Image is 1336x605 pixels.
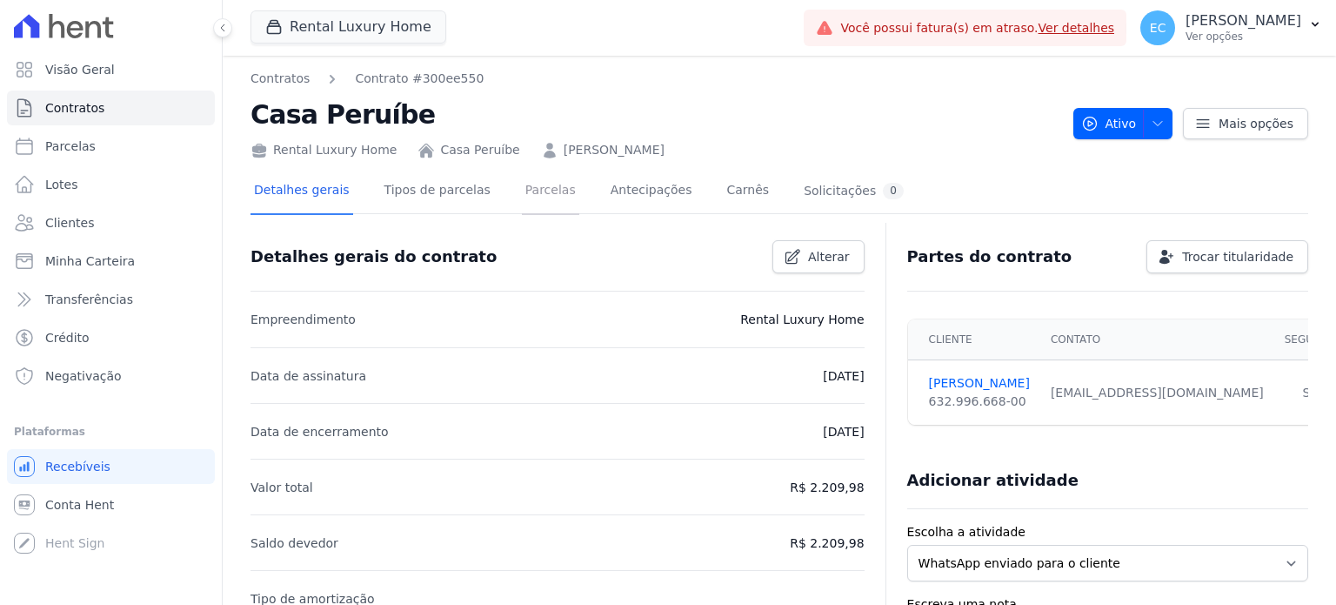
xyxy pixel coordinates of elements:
[1219,115,1293,132] span: Mais opções
[7,205,215,240] a: Clientes
[45,367,122,385] span: Negativação
[522,169,579,215] a: Parcelas
[723,169,772,215] a: Carnês
[1183,108,1308,139] a: Mais opções
[1081,108,1137,139] span: Ativo
[607,169,696,215] a: Antecipações
[45,214,94,232] span: Clientes
[907,470,1079,491] h3: Adicionar atividade
[250,309,356,330] p: Empreendimento
[250,70,484,88] nav: Breadcrumb
[1186,30,1301,44] p: Ver opções
[1182,248,1293,266] span: Trocar titularidade
[7,282,215,317] a: Transferências
[45,329,90,346] span: Crédito
[1150,22,1166,34] span: EC
[907,246,1072,267] h3: Partes do contrato
[45,252,135,270] span: Minha Carteira
[7,320,215,355] a: Crédito
[1051,384,1264,402] div: [EMAIL_ADDRESS][DOMAIN_NAME]
[355,70,484,88] a: Contrato #300ee550
[250,70,310,88] a: Contratos
[790,477,864,498] p: R$ 2.209,98
[250,477,313,498] p: Valor total
[45,138,96,155] span: Parcelas
[823,421,864,442] p: [DATE]
[808,248,850,266] span: Alterar
[929,374,1030,393] a: [PERSON_NAME]
[883,183,904,199] div: 0
[7,244,215,279] a: Minha Carteira
[45,61,115,78] span: Visão Geral
[250,169,353,215] a: Detalhes gerais
[7,487,215,522] a: Conta Hent
[840,19,1114,37] span: Você possui fatura(s) em atraso.
[564,141,665,159] a: [PERSON_NAME]
[250,70,1059,88] nav: Breadcrumb
[440,141,519,159] a: Casa Peruíbe
[45,99,104,117] span: Contratos
[250,366,366,387] p: Data de assinatura
[1039,21,1115,35] a: Ver detalhes
[45,496,114,514] span: Conta Hent
[250,95,1059,134] h2: Casa Peruíbe
[45,291,133,308] span: Transferências
[250,421,389,442] p: Data de encerramento
[1040,319,1274,360] th: Contato
[772,240,865,273] a: Alterar
[1126,3,1336,52] button: EC [PERSON_NAME] Ver opções
[1186,12,1301,30] p: [PERSON_NAME]
[790,533,864,554] p: R$ 2.209,98
[7,91,215,125] a: Contratos
[45,458,110,475] span: Recebíveis
[1073,108,1173,139] button: Ativo
[250,141,397,159] div: Rental Luxury Home
[800,169,907,215] a: Solicitações0
[14,421,208,442] div: Plataformas
[7,449,215,484] a: Recebíveis
[381,169,494,215] a: Tipos de parcelas
[908,319,1040,360] th: Cliente
[7,167,215,202] a: Lotes
[250,246,497,267] h3: Detalhes gerais do contrato
[907,523,1308,541] label: Escolha a atividade
[45,176,78,193] span: Lotes
[823,366,864,387] p: [DATE]
[804,183,904,199] div: Solicitações
[250,533,338,554] p: Saldo devedor
[7,52,215,87] a: Visão Geral
[929,393,1030,411] div: 632.996.668-00
[1146,240,1308,273] a: Trocar titularidade
[740,309,864,330] p: Rental Luxury Home
[7,359,215,393] a: Negativação
[250,10,446,44] button: Rental Luxury Home
[7,129,215,164] a: Parcelas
